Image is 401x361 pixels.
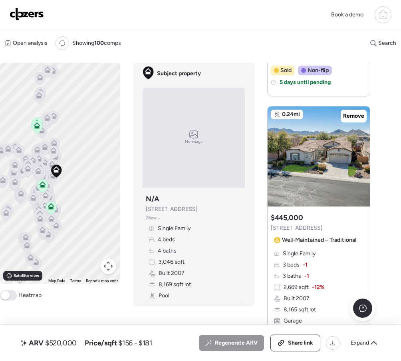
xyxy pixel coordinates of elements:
span: Share link [288,339,313,347]
a: Terms [70,279,81,283]
span: Showing comps [72,39,121,47]
span: [STREET_ADDRESS] [271,224,323,232]
span: 4 baths [158,247,177,255]
span: 5 days until pending [280,78,331,86]
span: 0.24mi [282,110,300,118]
a: Open this area in Google Maps (opens a new window) [2,273,28,284]
button: Map camera controls [100,258,116,274]
span: 100 [94,40,104,46]
span: 3 beds [283,261,300,269]
span: Subject property [157,70,201,78]
span: 3,046 sqft [159,258,185,266]
a: Report a map error [86,279,118,283]
span: Built 2007 [159,269,185,277]
img: Google [2,273,28,284]
span: ARV [29,338,44,348]
span: Well-Maintained – Traditional [282,236,356,244]
span: Search [378,39,396,47]
span: Pool [159,292,169,300]
span: $520,000 [45,338,77,348]
span: -1 [304,272,309,280]
span: 8,169 sqft lot [159,281,191,289]
span: Non-flip [308,66,329,74]
span: 2,669 sqft [284,283,309,291]
span: Single Family [283,250,316,258]
span: [STREET_ADDRESS] [146,205,198,213]
span: $156 - $181 [118,338,152,348]
span: Open analysis [13,39,48,47]
span: Heatmap [18,291,42,299]
span: -1 [303,261,308,269]
span: Expand [351,339,369,347]
span: Built 2007 [284,295,310,303]
span: 8,165 sqft lot [284,306,316,314]
span: Remove [343,112,364,120]
span: Zillow [146,215,157,221]
span: 3 baths [283,272,301,280]
h3: $445,000 [271,213,303,223]
span: Sold [280,66,292,74]
span: Price/sqft [85,338,117,348]
span: -12% [312,283,324,291]
span: Regenerate ARV [215,339,258,347]
span: Satellite view [14,273,39,279]
h3: N/A [146,194,159,204]
img: Logo [10,8,44,20]
button: Map Data [48,278,65,284]
span: Single Family [158,225,191,233]
span: • [158,215,160,221]
span: 4 beds [158,236,175,244]
span: No image [185,138,202,145]
span: Garage [284,317,302,325]
span: Book a demo [331,11,363,18]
